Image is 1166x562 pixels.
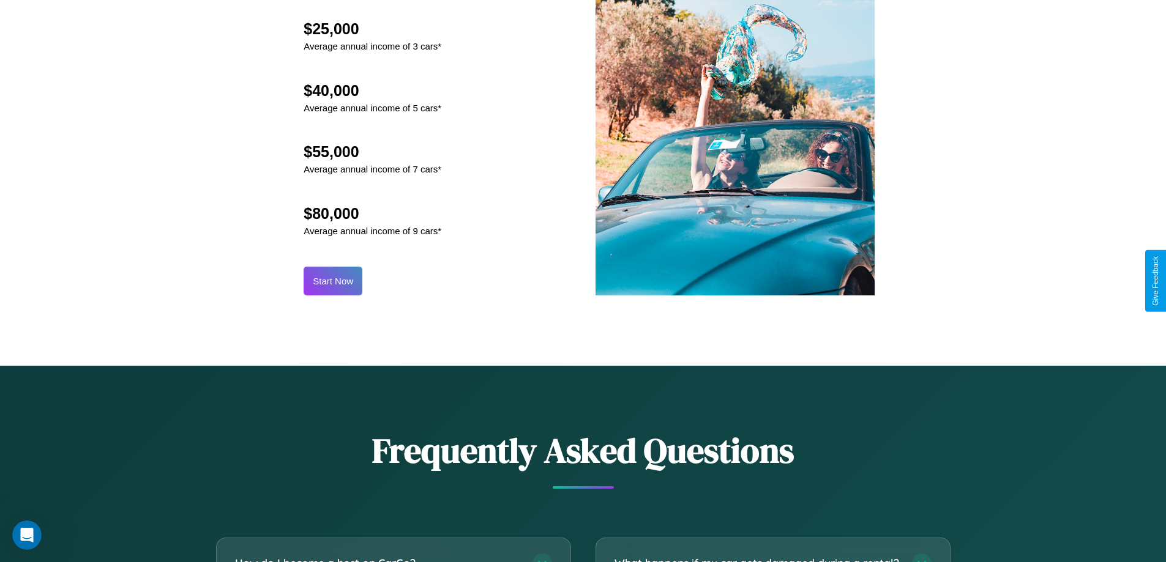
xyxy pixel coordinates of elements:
[304,205,441,223] h2: $80,000
[304,38,441,54] p: Average annual income of 3 cars*
[1151,256,1160,306] div: Give Feedback
[304,100,441,116] p: Average annual income of 5 cars*
[12,520,42,550] iframe: Intercom live chat
[304,161,441,177] p: Average annual income of 7 cars*
[216,427,951,474] h2: Frequently Asked Questions
[304,82,441,100] h2: $40,000
[304,20,441,38] h2: $25,000
[304,267,362,295] button: Start Now
[304,223,441,239] p: Average annual income of 9 cars*
[304,143,441,161] h2: $55,000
